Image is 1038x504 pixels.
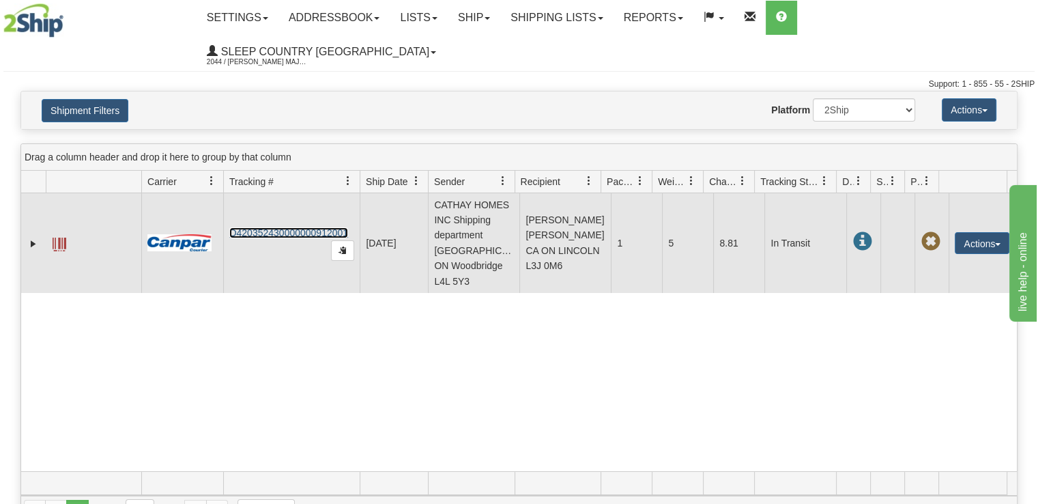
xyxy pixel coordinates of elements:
span: Recipient [521,175,560,188]
span: Shipment Issues [876,175,888,188]
span: Tracking # [229,175,274,188]
div: live help - online [10,8,126,25]
a: Packages filter column settings [629,169,652,193]
div: Support: 1 - 855 - 55 - 2SHIP [3,79,1035,90]
td: In Transit [764,193,846,293]
span: Tracking Status [760,175,820,188]
a: Ship Date filter column settings [405,169,428,193]
label: Platform [771,103,810,117]
td: 8.81 [713,193,764,293]
a: Settings [197,1,278,35]
span: Carrier [147,175,177,188]
a: Tracking # filter column settings [336,169,360,193]
span: Packages [607,175,635,188]
td: CATHAY HOMES INC Shipping department [GEOGRAPHIC_DATA] ON Woodbridge L4L 5Y3 [428,193,519,293]
a: Label [53,232,66,253]
a: Reports [614,1,693,35]
a: Shipping lists [500,1,613,35]
td: [PERSON_NAME] [PERSON_NAME] CA ON LINCOLN L3J 0M6 [519,193,611,293]
span: Delivery Status [842,175,854,188]
span: In Transit [852,232,871,251]
a: Ship [448,1,500,35]
a: Sleep Country [GEOGRAPHIC_DATA] 2044 / [PERSON_NAME] Major [PERSON_NAME] [197,35,446,69]
span: Sleep Country [GEOGRAPHIC_DATA] [218,46,429,57]
img: logo2044.jpg [3,3,63,38]
button: Copy to clipboard [331,240,354,261]
iframe: chat widget [1007,182,1037,322]
a: Addressbook [278,1,390,35]
a: Carrier filter column settings [200,169,223,193]
a: Shipment Issues filter column settings [881,169,904,193]
a: Lists [390,1,447,35]
td: 5 [662,193,713,293]
span: Pickup Status [910,175,922,188]
a: Delivery Status filter column settings [847,169,870,193]
div: grid grouping header [21,144,1017,171]
a: Expand [27,237,40,251]
span: Sender [434,175,465,188]
a: D420352430000000912001 [229,227,348,238]
a: Sender filter column settings [491,169,515,193]
span: Pickup Not Assigned [921,232,940,251]
button: Actions [942,98,996,122]
td: 1 [611,193,662,293]
button: Shipment Filters [42,99,128,122]
a: Tracking Status filter column settings [813,169,836,193]
button: Actions [955,232,1009,254]
a: Pickup Status filter column settings [915,169,938,193]
td: [DATE] [360,193,428,293]
a: Charge filter column settings [731,169,754,193]
span: Ship Date [366,175,407,188]
img: 14 - Canpar [147,234,212,251]
a: Weight filter column settings [680,169,703,193]
span: Weight [658,175,687,188]
span: Charge [709,175,738,188]
a: Recipient filter column settings [577,169,601,193]
span: 2044 / [PERSON_NAME] Major [PERSON_NAME] [207,55,309,69]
